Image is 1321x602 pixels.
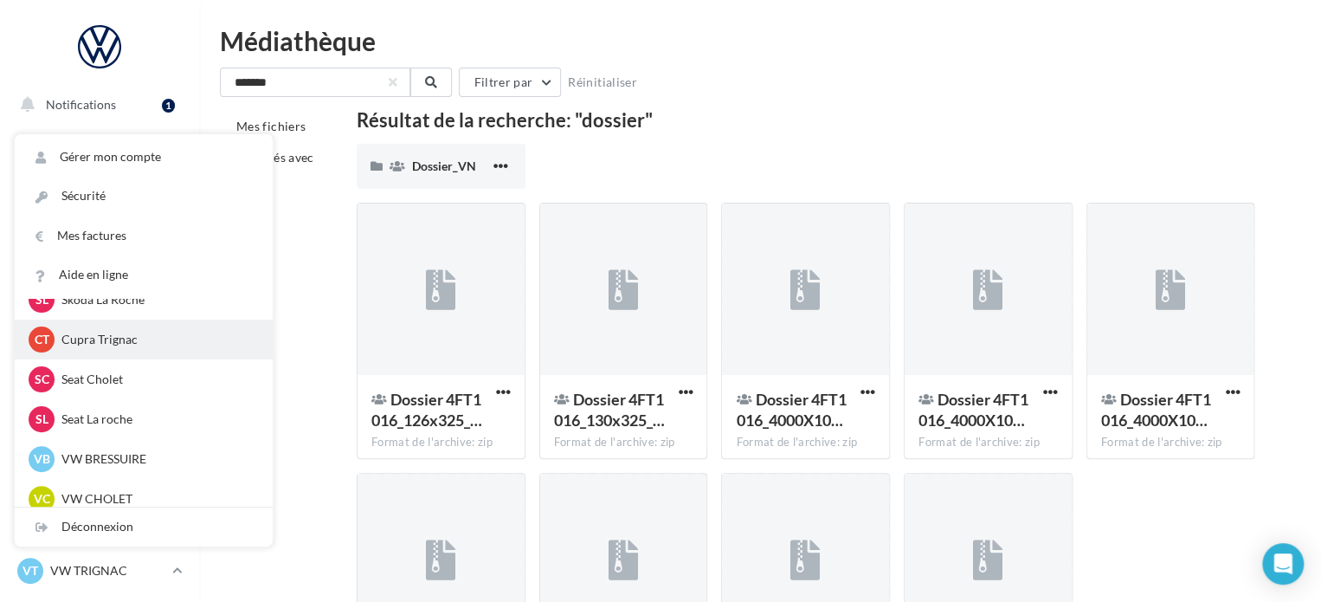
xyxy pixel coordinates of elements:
span: Notifications [46,97,116,112]
div: Résultat de la recherche: "dossier" [357,111,1254,130]
span: SL [35,411,48,428]
span: Dossier 4FT1016_130x325_L_AIGLE_110_BAIE_I_2 [554,390,665,430]
span: VC [34,490,50,508]
p: Seat Cholet [61,371,252,388]
button: Filtrer par [459,68,561,97]
span: Dossier_VN [412,159,476,173]
a: Visibilité en ligne [10,217,189,254]
a: Campagnes [10,261,189,297]
span: SL [35,291,48,308]
p: Cupra Trignac [61,331,252,348]
p: Seat La roche [61,411,252,428]
span: VB [34,450,50,468]
a: PLV et print personnalisable [10,432,189,483]
span: SC [35,371,49,388]
button: Réinitialiser [561,72,644,93]
p: VW CHOLET [61,490,252,508]
span: CT [35,331,49,348]
a: Sécurité [15,177,273,216]
div: Format de l'archive: zip [371,435,511,450]
div: Médiathèque [220,28,1300,54]
a: VT VW TRIGNAC [14,554,185,587]
div: Format de l'archive: zip [918,435,1058,450]
p: Skoda La Roche [61,291,252,308]
a: Calendrier [10,390,189,426]
span: Mes fichiers [236,119,306,133]
span: Dossier 4FT1016_4000X1000_BANDEROLE_ExpressService_PLAQUETTES_REMISE_10PC_E1 [1101,390,1211,430]
p: VW BRESSUIRE [61,450,252,468]
div: Format de l'archive: zip [1101,435,1240,450]
button: Notifications 1 [10,87,182,123]
a: Gérer mon compte [15,138,273,177]
p: VW TRIGNAC [50,562,165,579]
span: Partagés avec moi [236,150,314,182]
a: Campagnes DataOnDemand [10,490,189,541]
div: Open Intercom Messenger [1262,543,1304,585]
a: Médiathèque [10,346,189,383]
a: Mes factures [15,217,273,256]
div: Format de l'archive: zip [554,435,693,450]
span: Dossier 4FT1016_4000X1000_BANDEROLE_ExpressService_PLAQUETTES_PRIX_10PC_E1 [918,390,1028,430]
a: Opérations [10,130,189,166]
div: Format de l'archive: zip [736,435,875,450]
a: Contacts [10,303,189,340]
span: Dossier 4FT1016_126x325_L_AIGLE_110_BAIE_M_3 [371,390,482,430]
span: VT [23,562,38,579]
div: 1 [162,99,175,113]
a: Boîte de réception [10,172,189,210]
span: Dossier 4FT1016_4000X1000_BANDEROLE_ExpressService_ENTRETIEN_10PC_E1 [736,390,846,430]
div: Déconnexion [15,508,273,547]
a: Aide en ligne [15,256,273,295]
